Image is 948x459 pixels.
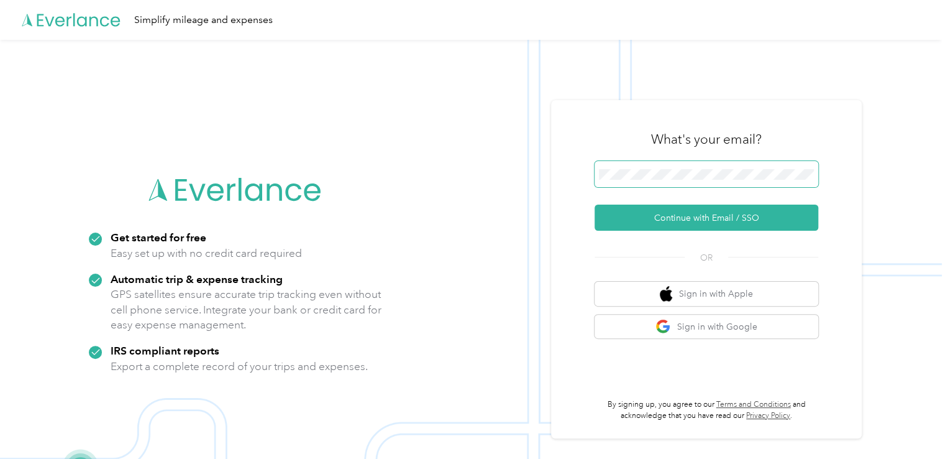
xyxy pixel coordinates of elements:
img: google logo [655,319,671,335]
span: OR [685,251,728,264]
p: Easy set up with no credit card required [111,246,302,261]
div: Simplify mileage and expenses [134,12,273,28]
a: Terms and Conditions [716,400,791,409]
img: apple logo [660,286,672,302]
button: apple logoSign in with Apple [595,282,818,306]
p: Export a complete record of your trips and expenses. [111,359,368,374]
button: google logoSign in with Google [595,315,818,339]
strong: Get started for free [111,231,206,244]
button: Continue with Email / SSO [595,205,818,231]
p: GPS satellites ensure accurate trip tracking even without cell phone service. Integrate your bank... [111,287,382,333]
a: Privacy Policy [746,411,790,420]
strong: IRS compliant reports [111,344,219,357]
p: By signing up, you agree to our and acknowledge that you have read our . [595,399,818,421]
h3: What's your email? [651,131,762,148]
strong: Automatic trip & expense tracking [111,272,283,285]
